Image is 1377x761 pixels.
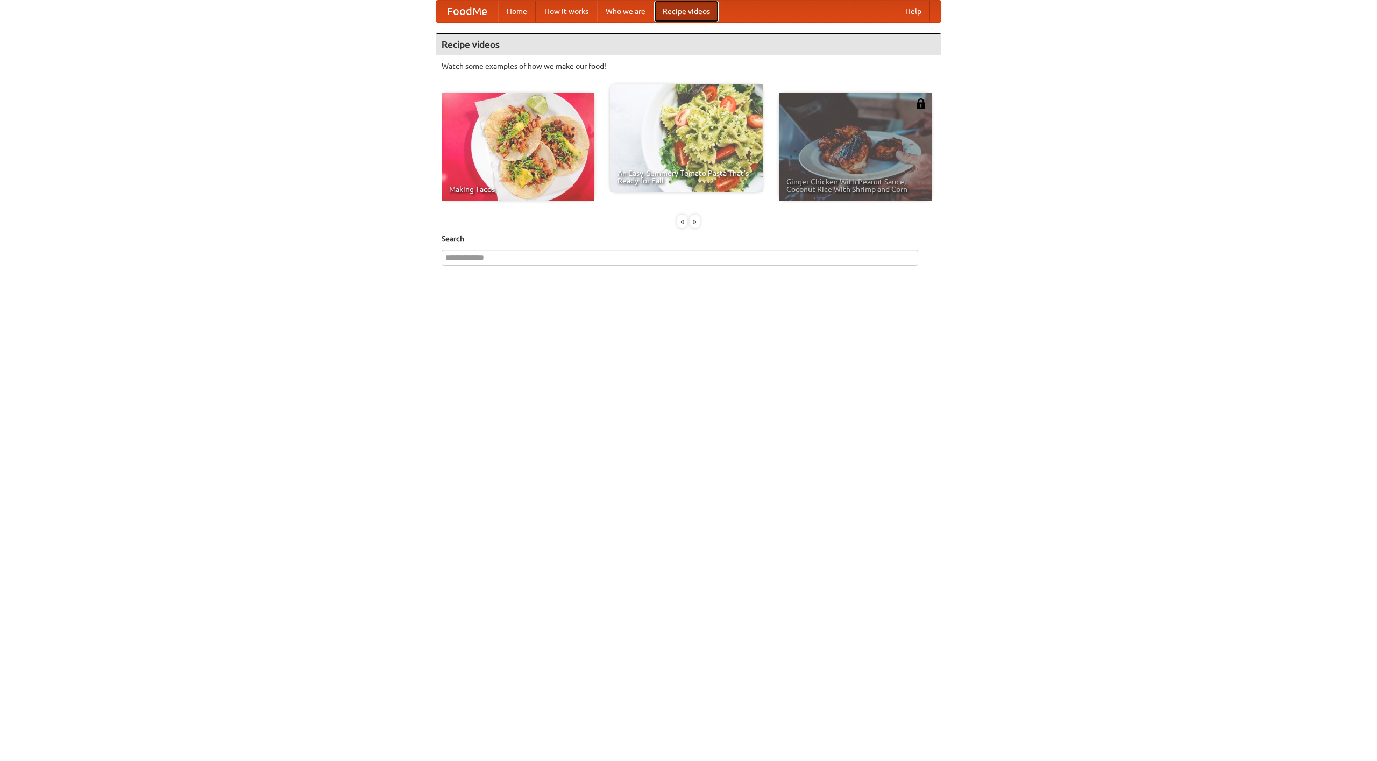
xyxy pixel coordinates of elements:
a: Home [498,1,536,22]
a: FoodMe [436,1,498,22]
a: An Easy, Summery Tomato Pasta That's Ready for Fall [610,84,763,192]
div: « [677,215,687,228]
a: Making Tacos [442,93,594,201]
span: An Easy, Summery Tomato Pasta That's Ready for Fall [617,169,755,184]
div: » [690,215,700,228]
h5: Search [442,233,935,244]
span: Making Tacos [449,186,587,193]
a: How it works [536,1,597,22]
a: Who we are [597,1,654,22]
a: Help [897,1,930,22]
p: Watch some examples of how we make our food! [442,61,935,72]
a: Recipe videos [654,1,719,22]
h4: Recipe videos [436,34,941,55]
img: 483408.png [915,98,926,109]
